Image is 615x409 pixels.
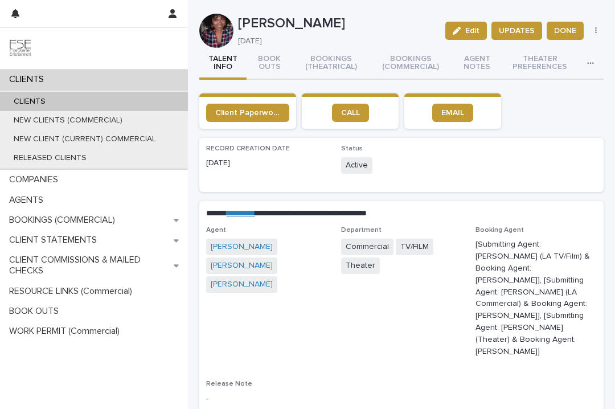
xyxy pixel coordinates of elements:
p: [Submitting Agent: [PERSON_NAME] (LA TV/Film) & Booking Agent: [PERSON_NAME]], [Submitting Agent:... [475,239,597,357]
span: TV/FILM [396,239,433,255]
button: DONE [547,22,584,40]
p: WORK PERMIT (Commercial) [5,326,129,337]
button: Edit [445,22,487,40]
span: CALL [341,109,360,117]
img: 9JgRvJ3ETPGCJDhvPVA5 [9,37,32,60]
button: BOOK OUTS [247,48,292,80]
p: NEW CLIENTS (COMMERCIAL) [5,116,132,125]
span: Client Paperwork Link [215,109,280,117]
p: COMPANIES [5,174,67,185]
span: Edit [465,27,479,35]
span: Booking Agent [475,227,524,234]
span: DONE [554,25,576,36]
p: CLIENTS [5,74,53,85]
button: UPDATES [491,22,542,40]
span: Department [341,227,382,234]
p: BOOKINGS (COMMERCIAL) [5,215,124,226]
p: CLIENTS [5,97,55,107]
p: RESOURCE LINKS (Commercial) [5,286,141,297]
span: Theater [341,257,380,274]
p: RELEASED CLIENTS [5,153,96,163]
span: RECORD CREATION DATE [206,145,290,152]
a: CALL [332,104,369,122]
button: AGENT NOTES [452,48,502,80]
a: Client Paperwork Link [206,104,289,122]
span: Active [341,157,372,174]
span: EMAIL [441,109,464,117]
p: BOOK OUTS [5,306,68,317]
span: UPDATES [499,25,535,36]
a: [PERSON_NAME] [211,279,273,291]
a: [PERSON_NAME] [211,260,273,272]
span: Agent [206,227,226,234]
p: CLIENT COMMISSIONS & MAILED CHECKS [5,255,174,276]
p: [PERSON_NAME] [238,15,436,32]
span: Release Note [206,381,252,387]
a: [PERSON_NAME] [211,241,273,253]
p: [DATE] [206,157,327,169]
span: Status [341,145,363,152]
p: - [206,393,327,405]
p: CLIENT STATEMENTS [5,235,106,246]
a: EMAIL [432,104,473,122]
button: BOOKINGS (COMMERCIAL) [370,48,452,80]
button: THEATER PREFERENCES [502,48,577,80]
p: [DATE] [238,36,432,46]
p: AGENTS [5,195,52,206]
span: Commercial [341,239,393,255]
button: BOOKINGS (THEATRICAL) [292,48,370,80]
button: TALENT INFO [199,48,247,80]
p: NEW CLIENT (CURRENT) COMMERCIAL [5,134,165,144]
